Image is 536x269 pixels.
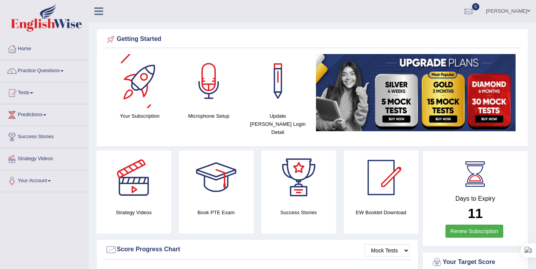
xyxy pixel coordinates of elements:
h4: Update [PERSON_NAME] Login Detail [247,112,308,136]
a: Renew Subscription [445,225,504,238]
div: Your Target Score [431,257,519,268]
h4: Microphone Setup [178,112,239,120]
h4: Strategy Videos [96,208,171,217]
h4: Success Stories [261,208,336,217]
a: Success Stories [0,126,88,145]
b: 11 [468,206,483,221]
h4: EW Booklet Download [344,208,418,217]
img: small5.jpg [316,54,516,131]
a: Strategy Videos [0,148,88,167]
a: Tests [0,82,88,102]
h4: Book PTE Exam [179,208,254,217]
a: Predictions [0,104,88,124]
a: Practice Questions [0,60,88,80]
a: Home [0,38,88,58]
h4: Your Subscription [109,112,170,120]
h4: Days to Expiry [431,195,519,202]
div: Score Progress Chart [105,244,410,255]
a: Your Account [0,170,88,189]
div: Getting Started [105,34,519,45]
span: 0 [472,3,480,10]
